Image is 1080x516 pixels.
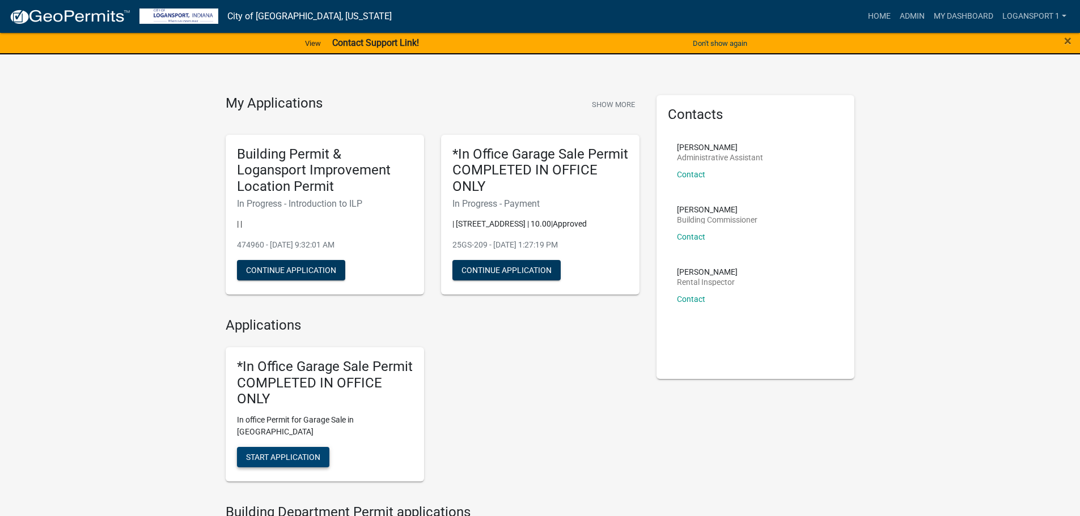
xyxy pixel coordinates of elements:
p: 474960 - [DATE] 9:32:01 AM [237,239,413,251]
h5: *In Office Garage Sale Permit COMPLETED IN OFFICE ONLY [452,146,628,195]
p: Building Commissioner [677,216,757,224]
h5: Contacts [668,106,844,123]
a: My Dashboard [929,6,998,27]
h4: My Applications [226,95,323,112]
p: [PERSON_NAME] [677,143,763,151]
img: City of Logansport, Indiana [139,8,218,24]
p: [PERSON_NAME] [677,206,757,214]
h5: *In Office Garage Sale Permit COMPLETED IN OFFICE ONLY [237,359,413,407]
strong: Contact Support Link! [332,37,419,48]
p: In office Permit for Garage Sale in [GEOGRAPHIC_DATA] [237,414,413,438]
h6: In Progress - Introduction to ILP [237,198,413,209]
a: Admin [895,6,929,27]
p: | [STREET_ADDRESS] | 10.00|Approved [452,218,628,230]
button: Continue Application [237,260,345,280]
a: Contact [677,232,705,241]
a: Home [863,6,895,27]
p: | | [237,218,413,230]
p: [PERSON_NAME] [677,268,738,276]
a: View [300,34,325,53]
a: Logansport 1 [998,6,1071,27]
button: Start Application [237,447,329,467]
button: Show More [587,95,639,114]
span: × [1064,33,1071,49]
a: City of [GEOGRAPHIC_DATA], [US_STATE] [227,7,392,26]
a: Contact [677,295,705,304]
button: Close [1064,34,1071,48]
span: Start Application [246,453,320,462]
p: Administrative Assistant [677,153,763,161]
button: Don't show again [688,34,752,53]
h4: Applications [226,317,639,334]
p: 25GS-209 - [DATE] 1:27:19 PM [452,239,628,251]
button: Continue Application [452,260,561,280]
p: Rental Inspector [677,278,738,286]
a: Contact [677,170,705,179]
h6: In Progress - Payment [452,198,628,209]
h5: Building Permit & Logansport Improvement Location Permit [237,146,413,195]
